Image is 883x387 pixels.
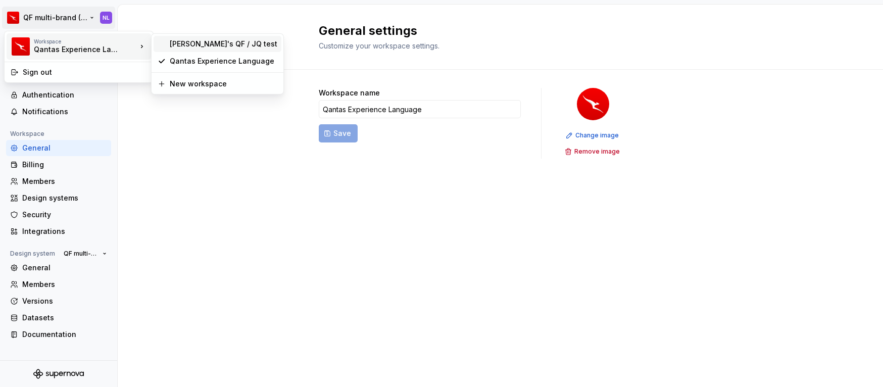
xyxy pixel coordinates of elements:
[170,56,277,66] div: Qantas Experience Language
[12,37,30,56] img: 6b187050-a3ed-48aa-8485-808e17fcee26.png
[574,148,620,156] span: Remove image
[23,67,147,77] div: Sign out
[170,39,277,49] div: [PERSON_NAME]'s QF / JQ test
[170,79,277,89] div: New workspace
[34,38,137,44] div: Workspace
[34,44,120,55] div: Qantas Experience Language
